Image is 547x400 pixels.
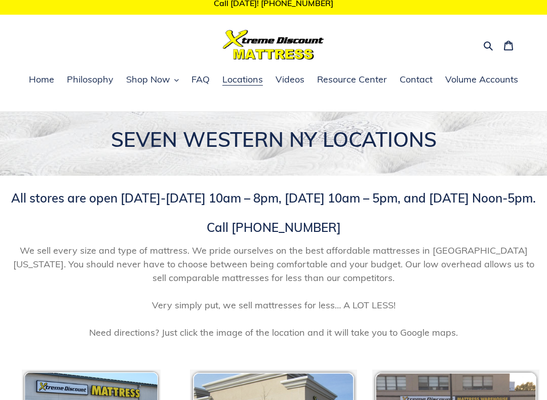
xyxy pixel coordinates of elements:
span: Shop Now [126,74,170,86]
span: We sell every size and type of mattress. We pride ourselves on the best affordable mattresses in ... [8,244,539,340]
span: Videos [276,74,304,86]
span: All stores are open [DATE]-[DATE] 10am – 8pm, [DATE] 10am – 5pm, and [DATE] Noon-5pm. Call [PHONE... [11,191,536,235]
span: SEVEN WESTERN NY LOCATIONS [111,127,437,152]
a: Locations [217,73,268,88]
span: FAQ [191,74,210,86]
a: Volume Accounts [440,73,523,88]
a: Philosophy [62,73,119,88]
button: Shop Now [121,73,184,88]
span: Volume Accounts [445,74,518,86]
img: Xtreme Discount Mattress [223,30,324,60]
span: Home [29,74,54,86]
a: Resource Center [312,73,392,88]
a: Home [24,73,59,88]
span: Contact [400,74,433,86]
a: Contact [395,73,438,88]
a: FAQ [186,73,215,88]
span: Philosophy [67,74,113,86]
span: Locations [222,74,263,86]
span: Resource Center [317,74,387,86]
a: Videos [270,73,309,88]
